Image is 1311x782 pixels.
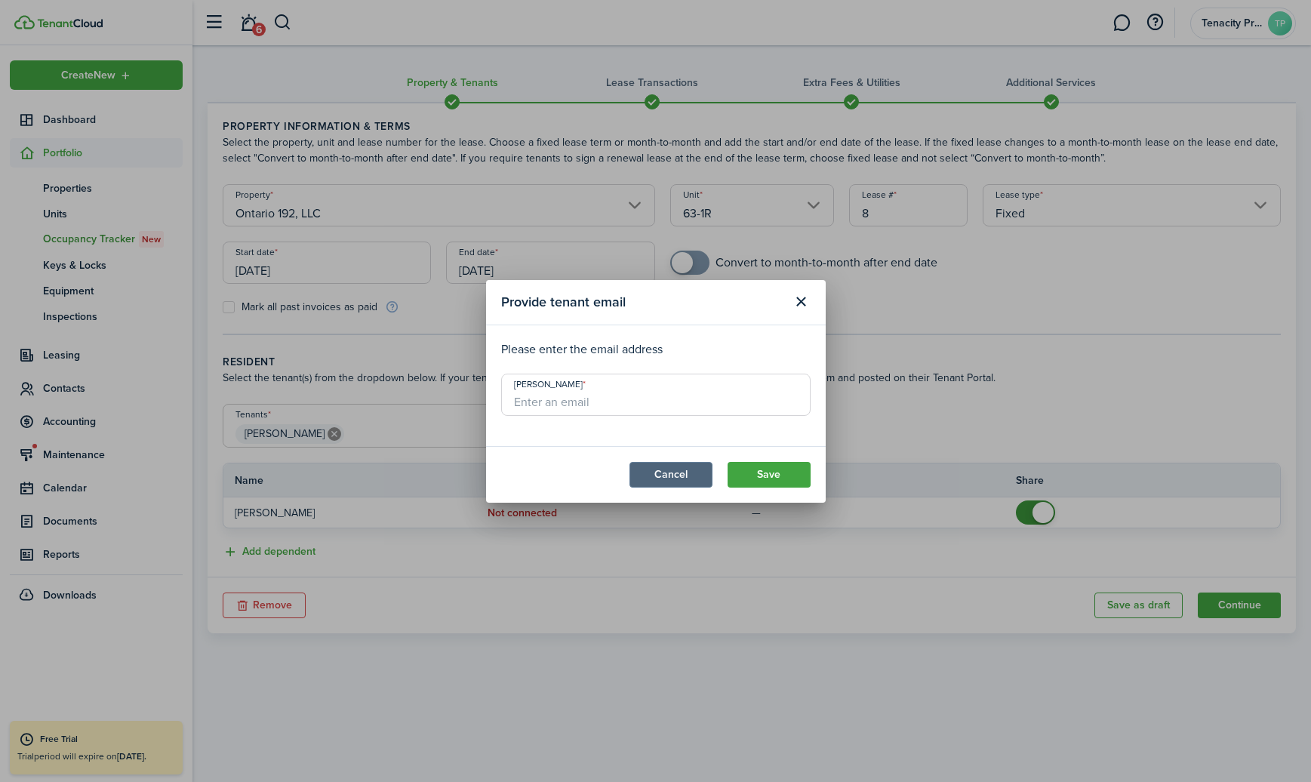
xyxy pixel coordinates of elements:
button: Close modal [789,289,814,315]
input: Enter an email [501,374,811,416]
button: Save [728,462,811,488]
modal-title: Provide tenant email [501,288,785,317]
p: Please enter the email address [501,340,811,359]
button: Cancel [629,462,712,488]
